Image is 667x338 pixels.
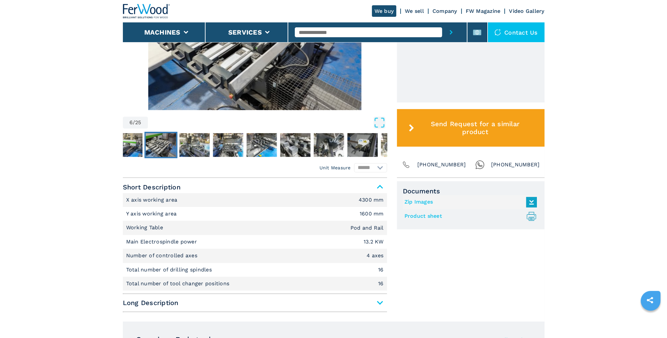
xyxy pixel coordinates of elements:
[135,120,141,125] span: 25
[404,197,534,208] a: Zip Images
[126,238,199,245] p: Main Electrospindle power
[347,133,377,157] img: b28c05c4fd9ed864c302dbe17cfe7d29
[360,211,384,216] em: 1600 mm
[372,5,397,17] a: We buy
[378,281,384,286] em: 16
[179,133,209,157] img: ed42c40117e08808bd0ad0a34fa0416a
[346,132,379,158] button: Go to Slide 12
[417,160,466,169] span: [PHONE_NUMBER]
[126,224,165,231] p: Working Table
[126,252,199,259] p: Number of controlled axes
[466,8,501,14] a: FW Magazine
[123,4,170,18] img: Ferwood
[112,133,142,157] img: 023ed0f78ee66b424cf97fff1735750d
[228,28,262,36] button: Services
[642,292,658,308] a: sharethis
[403,187,539,195] span: Documents
[491,160,540,169] span: [PHONE_NUMBER]
[312,132,345,158] button: Go to Slide 11
[123,297,387,309] span: Long Description
[381,133,411,157] img: 13b312741e0b1f73d70cdb7ce01d0049
[246,133,277,157] img: 9713216d886427efc828bff46eb8f0ec
[280,133,310,157] img: 9977d6d8d4fcaa421b4a18e2c15f3d13
[314,133,344,157] img: 6fc0b68f18229a3f41ae40c237a012ad
[129,120,133,125] span: 6
[320,164,351,171] em: Unit Measure
[279,132,312,158] button: Go to Slide 10
[359,197,384,203] em: 4300 mm
[111,132,144,158] button: Go to Slide 5
[432,8,457,14] a: Company
[144,28,181,36] button: Machines
[213,133,243,157] img: 181d925cb249e7ff46a26473cf7e27da
[10,132,274,158] nav: Thumbnail Navigation
[367,253,384,258] em: 4 axes
[245,132,278,158] button: Go to Slide 9
[442,22,460,42] button: submit-button
[475,160,485,169] img: Whatsapp
[126,280,231,287] p: Total number of tool changer positions
[639,308,662,333] iframe: Chat
[509,8,544,14] a: Video Gallery
[123,181,387,193] span: Short Description
[405,8,424,14] a: We sell
[379,132,412,158] button: Go to Slide 13
[144,132,177,158] button: Go to Slide 6
[397,109,544,147] button: Send Request for a similar product
[494,29,501,36] img: Contact us
[417,120,533,136] span: Send Request for a similar product
[126,266,214,273] p: Total number of drilling spindles
[364,239,384,244] em: 13.2 KW
[378,267,384,272] em: 16
[404,211,534,222] a: Product sheet
[178,132,211,158] button: Go to Slide 7
[123,193,387,291] div: Short Description
[126,196,179,204] p: X axis working area
[211,132,244,158] button: Go to Slide 8
[146,133,176,157] img: 2e90a1a9bf7d2ae0c1084b5c545c00b1
[350,225,384,231] em: Pod and Rail
[133,120,135,125] span: /
[402,160,411,169] img: Phone
[126,210,179,217] p: Y axis working area
[150,117,385,128] button: Open Fullscreen
[488,22,544,42] div: Contact us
